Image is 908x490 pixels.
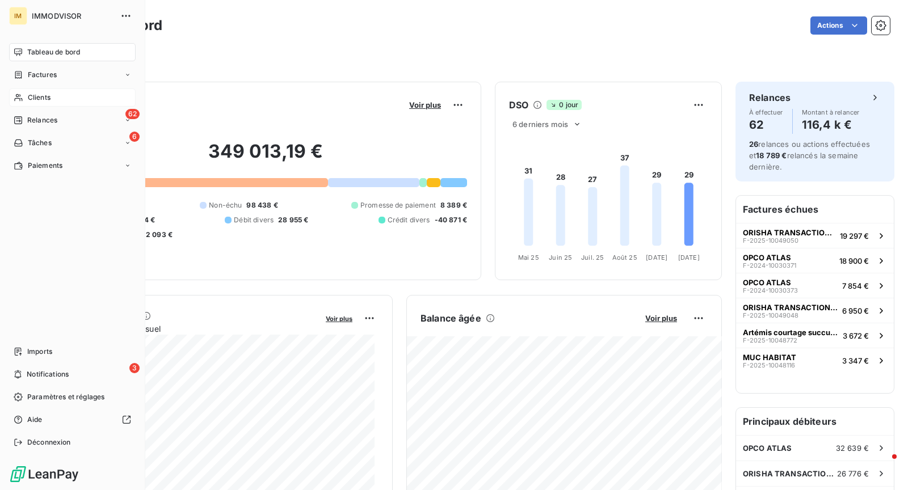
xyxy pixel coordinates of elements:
[435,215,467,225] span: -40 871 €
[749,116,783,134] h4: 62
[64,323,318,335] span: Chiffre d'affaires mensuel
[743,262,796,269] span: F-2024-10030371
[27,347,52,357] span: Imports
[406,100,444,110] button: Voir plus
[749,140,758,149] span: 26
[736,223,894,248] button: ORISHA TRANSACTION STUDIOF-2025-1004905019 297 €
[27,437,71,447] span: Déconnexion
[27,115,57,125] span: Relances
[9,7,27,25] div: IM
[547,100,582,110] span: 0 jour
[749,91,791,104] h6: Relances
[9,465,79,483] img: Logo LeanPay
[842,281,869,290] span: 7 854 €
[743,287,798,294] span: F-2024-10030373
[810,16,867,35] button: Actions
[581,254,604,261] tspan: Juil. 25
[27,47,80,57] span: Tableau de bord
[869,451,897,479] iframe: Intercom live chat
[645,314,677,323] span: Voir plus
[736,248,894,273] button: OPCO ATLASF-2024-1003037118 900 €
[756,151,787,160] span: 18 789 €
[28,160,62,171] span: Paiements
[28,138,52,148] span: Tâches
[129,132,140,142] span: 6
[27,415,43,425] span: Aide
[743,362,795,369] span: F-2025-10048116
[743,469,837,478] span: ORISHA TRANSACTION STUDIO
[326,315,352,323] span: Voir plus
[278,215,308,225] span: 28 955 €
[409,100,441,109] span: Voir plus
[743,253,791,262] span: OPCO ATLAS
[549,254,572,261] tspan: Juin 25
[743,337,797,344] span: F-2025-10048772
[840,231,869,240] span: 19 297 €
[749,109,783,116] span: À effectuer
[246,200,278,210] span: 98 438 €
[27,369,69,379] span: Notifications
[743,443,792,453] span: OPCO ATLAS
[421,311,481,325] h6: Balance âgée
[736,196,894,223] h6: Factures échues
[749,140,870,171] span: relances ou actions effectuées et relancés la semaine dernière.
[736,273,894,298] button: OPCO ATLASF-2024-100303737 854 €
[743,328,838,337] span: Artémis courtage succursales
[27,392,104,402] span: Paramètres et réglages
[842,356,869,365] span: 3 347 €
[32,11,113,20] span: IMMODVISOR
[843,331,869,340] span: 3 672 €
[743,312,798,319] span: F-2025-10049048
[388,215,430,225] span: Crédit divers
[360,200,436,210] span: Promesse de paiement
[125,109,140,119] span: 62
[209,200,242,210] span: Non-échu
[802,116,860,134] h4: 116,4 k €
[842,306,869,315] span: 6 950 €
[9,411,136,429] a: Aide
[743,237,798,244] span: F-2025-10049050
[839,256,869,265] span: 18 900 €
[736,348,894,373] button: MUC HABITATF-2025-100481163 347 €
[743,353,796,362] span: MUC HABITAT
[518,254,539,261] tspan: Mai 25
[743,303,838,312] span: ORISHA TRANSACTION STUDIO
[802,109,860,116] span: Montant à relancer
[736,408,894,435] h6: Principaux débiteurs
[743,278,791,287] span: OPCO ATLAS
[509,98,528,112] h6: DSO
[646,254,667,261] tspan: [DATE]
[28,70,57,80] span: Factures
[642,313,680,323] button: Voir plus
[28,92,51,103] span: Clients
[64,140,467,174] h2: 349 013,19 €
[836,443,869,453] span: 32 639 €
[512,120,568,129] span: 6 derniers mois
[612,254,637,261] tspan: Août 25
[142,230,173,240] span: -2 093 €
[129,363,140,373] span: 3
[440,200,467,210] span: 8 389 €
[678,254,700,261] tspan: [DATE]
[837,469,869,478] span: 26 776 €
[234,215,274,225] span: Débit divers
[743,228,835,237] span: ORISHA TRANSACTION STUDIO
[736,298,894,323] button: ORISHA TRANSACTION STUDIOF-2025-100490486 950 €
[736,323,894,348] button: Artémis courtage succursalesF-2025-100487723 672 €
[322,313,356,323] button: Voir plus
